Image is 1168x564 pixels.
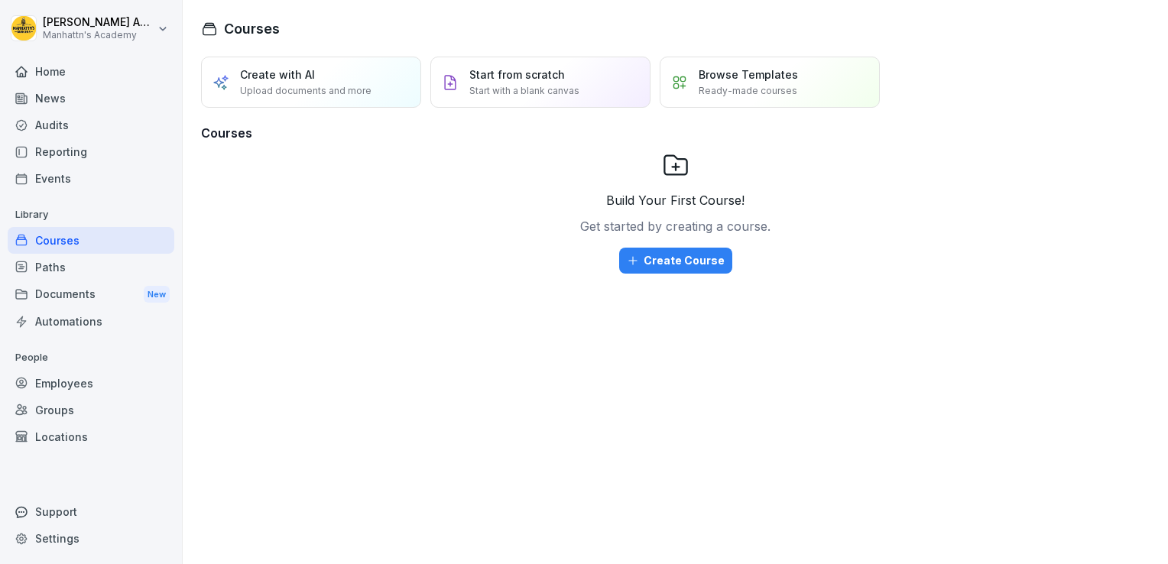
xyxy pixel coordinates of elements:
a: Employees [8,370,174,397]
button: Create Course [619,248,732,274]
p: Get started by creating a course. [580,217,771,235]
p: People [8,345,174,370]
p: Build Your First Course! [606,191,745,209]
p: Start with a blank canvas [469,84,579,98]
div: Support [8,498,174,525]
a: DocumentsNew [8,280,174,309]
a: Audits [8,112,174,138]
a: Courses [8,227,174,254]
div: Documents [8,280,174,309]
p: Start from scratch [469,66,565,83]
p: Manhattn's Academy [43,30,154,41]
p: Upload documents and more [240,84,371,98]
div: Create Course [627,252,725,269]
div: New [144,286,170,303]
p: Browse Templates [699,66,798,83]
h1: Courses [224,18,280,39]
a: Locations [8,423,174,450]
a: Home [8,58,174,85]
p: Ready-made courses [699,84,797,98]
p: Create with AI [240,66,315,83]
p: [PERSON_NAME] Admin [43,16,154,29]
a: Settings [8,525,174,552]
a: Events [8,165,174,192]
h3: Courses [201,124,1150,142]
a: Reporting [8,138,174,165]
a: News [8,85,174,112]
p: Library [8,203,174,227]
a: Automations [8,308,174,335]
a: Paths [8,254,174,280]
a: Groups [8,397,174,423]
